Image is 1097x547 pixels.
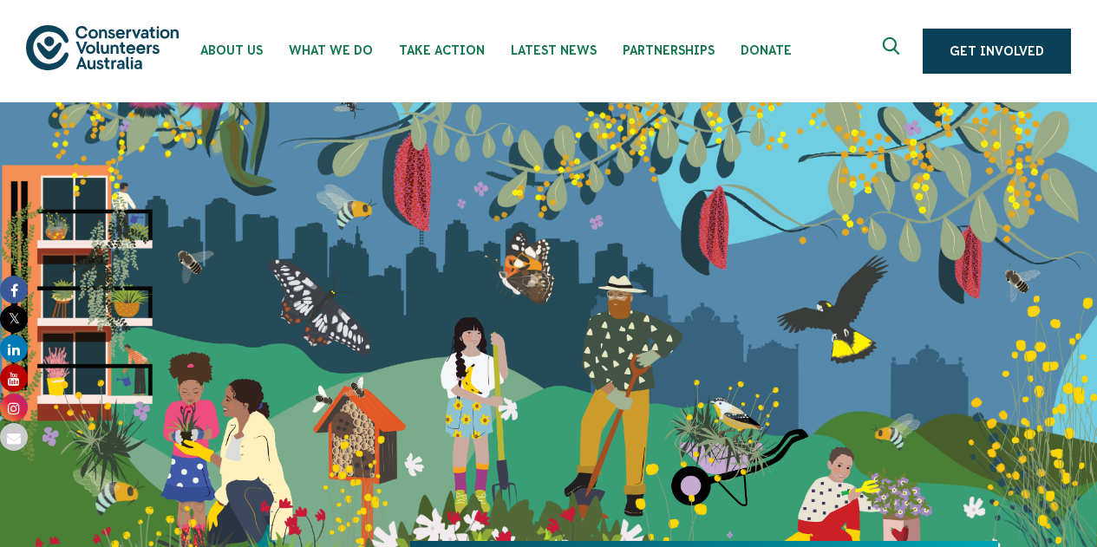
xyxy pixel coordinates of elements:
[26,25,179,69] img: logo.svg
[623,43,715,57] span: Partnerships
[399,43,485,57] span: Take Action
[872,30,914,72] button: Expand search box Close search box
[923,29,1071,74] a: Get Involved
[883,37,904,65] span: Expand search box
[511,43,597,57] span: Latest News
[200,43,263,57] span: About Us
[289,43,373,57] span: What We Do
[741,43,792,57] span: Donate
